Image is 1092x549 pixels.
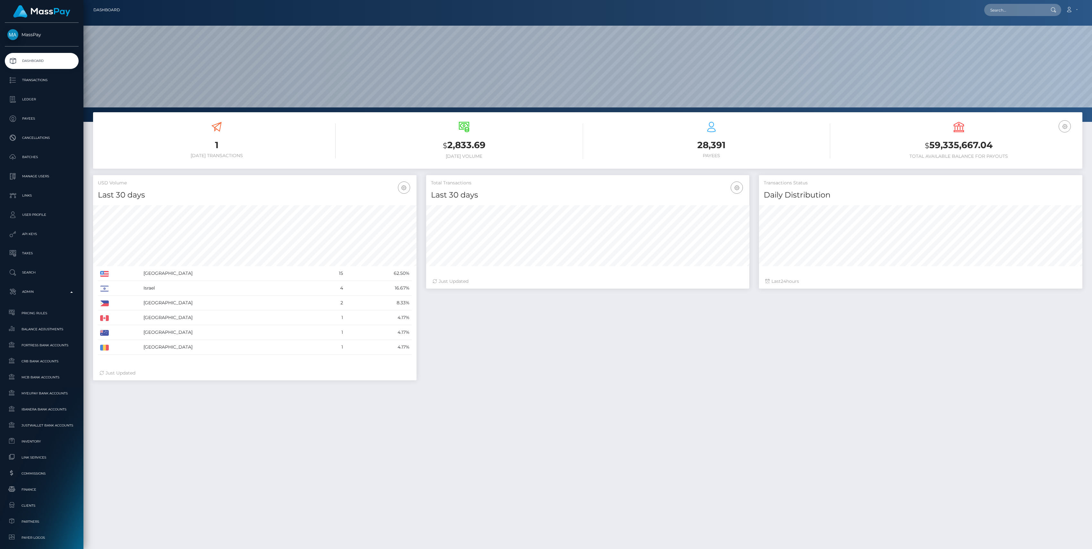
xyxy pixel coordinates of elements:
h6: Payees [593,153,830,158]
a: Ibanera Bank Accounts [5,402,79,416]
a: Transactions [5,72,79,88]
h4: Last 30 days [431,190,745,201]
img: US.png [100,271,109,277]
span: MCB Bank Accounts [7,374,76,381]
img: IL.png [100,286,109,291]
td: 1 [317,310,345,325]
td: [GEOGRAPHIC_DATA] [141,340,317,355]
span: MassPay [5,32,79,38]
td: 4.17% [345,325,412,340]
h6: [DATE] Transactions [98,153,336,158]
h5: Total Transactions [431,180,745,186]
td: [GEOGRAPHIC_DATA] [141,310,317,325]
p: Links [7,191,76,200]
a: MyEUPay Bank Accounts [5,386,79,400]
a: CRB Bank Accounts [5,354,79,368]
p: Ledger [7,95,76,104]
h4: Last 30 days [98,190,412,201]
p: Manage Users [7,172,76,181]
td: 1 [317,340,345,355]
img: CA.png [100,315,109,321]
td: 4.17% [345,310,412,325]
a: Dashboard [5,53,79,69]
a: JustWallet Bank Accounts [5,418,79,432]
img: PH.png [100,300,109,306]
p: Batches [7,152,76,162]
span: CRB Bank Accounts [7,358,76,365]
a: Ledger [5,91,79,107]
a: API Keys [5,226,79,242]
td: Israel [141,281,317,296]
td: 62.50% [345,266,412,281]
p: Cancellations [7,133,76,143]
img: RO.png [100,345,109,351]
span: Link Services [7,454,76,461]
h3: 2,833.69 [345,139,583,152]
a: Dashboard [93,3,120,17]
a: User Profile [5,207,79,223]
td: [GEOGRAPHIC_DATA] [141,296,317,310]
p: API Keys [7,229,76,239]
a: MCB Bank Accounts [5,370,79,384]
td: 4.17% [345,340,412,355]
span: Finance [7,486,76,493]
a: Clients [5,499,79,512]
h6: [DATE] Volume [345,154,583,159]
img: MassPay [7,29,18,40]
h3: 28,391 [593,139,830,151]
a: Batches [5,149,79,165]
a: Admin [5,284,79,300]
h6: Total Available Balance for Payouts [840,154,1078,159]
p: Taxes [7,249,76,258]
div: Just Updated [433,278,743,285]
span: Inventory [7,438,76,445]
span: Balance Adjustments [7,325,76,333]
p: Transactions [7,75,76,85]
img: AU.png [100,330,109,336]
td: 4 [317,281,345,296]
h3: 59,335,667.04 [840,139,1078,152]
a: Taxes [5,245,79,261]
a: Balance Adjustments [5,322,79,336]
a: Commissions [5,467,79,480]
a: Payer Logos [5,531,79,545]
p: User Profile [7,210,76,220]
span: JustWallet Bank Accounts [7,422,76,429]
td: 1 [317,325,345,340]
span: Commissions [7,470,76,477]
a: Pricing Rules [5,306,79,320]
img: MassPay Logo [13,5,70,18]
p: Payees [7,114,76,123]
span: Ibanera Bank Accounts [7,406,76,413]
td: 8.33% [345,296,412,310]
a: Fortress Bank Accounts [5,338,79,352]
span: Clients [7,502,76,509]
td: 16.67% [345,281,412,296]
div: Last hours [765,278,1076,285]
p: Admin [7,287,76,297]
span: Partners [7,518,76,525]
span: Payer Logos [7,534,76,541]
span: Fortress Bank Accounts [7,342,76,349]
p: Dashboard [7,56,76,66]
a: Payees [5,111,79,127]
a: Search [5,265,79,281]
h4: Daily Distribution [764,190,1078,201]
input: Search... [984,4,1045,16]
td: [GEOGRAPHIC_DATA] [141,325,317,340]
span: Pricing Rules [7,309,76,317]
a: Manage Users [5,168,79,184]
td: 15 [317,266,345,281]
a: Cancellations [5,130,79,146]
div: Just Updated [99,370,410,376]
a: Partners [5,515,79,528]
h3: 1 [98,139,336,151]
p: Search [7,268,76,277]
h5: Transactions Status [764,180,1078,186]
a: Finance [5,483,79,496]
a: Inventory [5,435,79,448]
h5: USD Volume [98,180,412,186]
a: Link Services [5,451,79,464]
td: [GEOGRAPHIC_DATA] [141,266,317,281]
small: $ [443,141,447,150]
